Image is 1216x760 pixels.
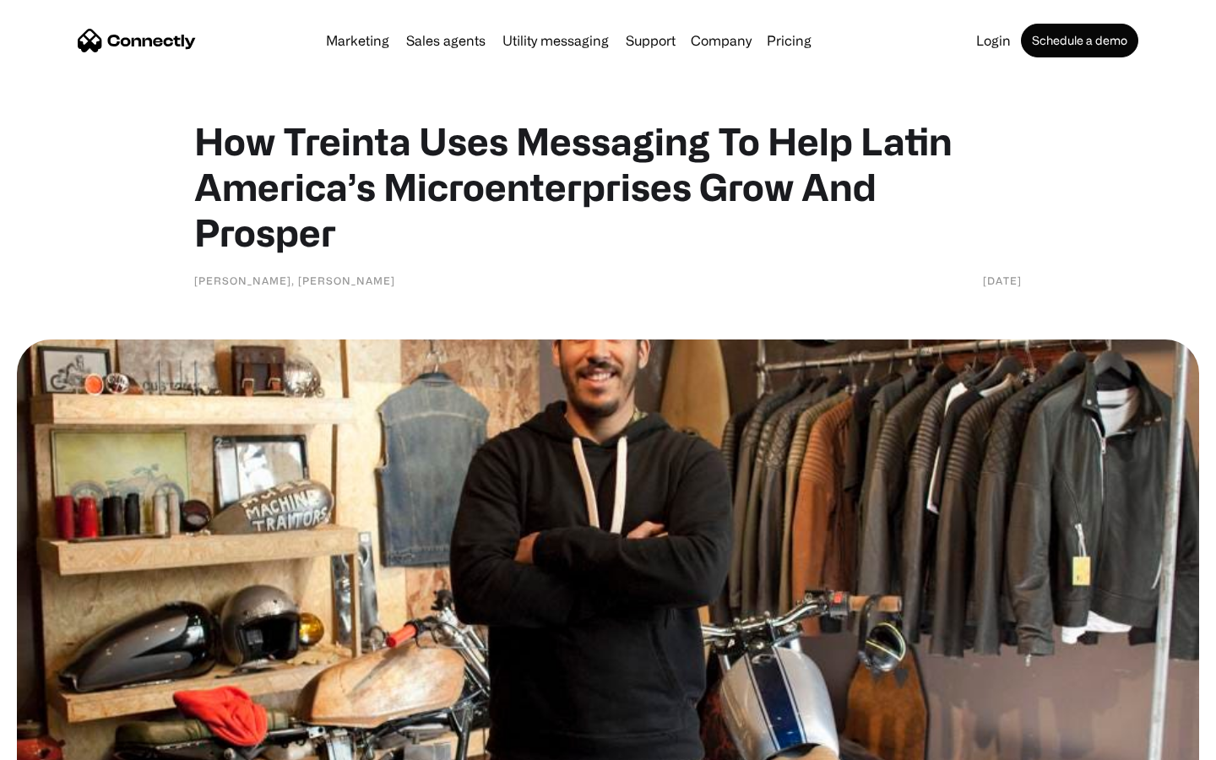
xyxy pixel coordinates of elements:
a: Utility messaging [496,34,616,47]
a: Pricing [760,34,818,47]
a: Marketing [319,34,396,47]
div: Company [691,29,752,52]
a: Schedule a demo [1021,24,1138,57]
aside: Language selected: English [17,730,101,754]
ul: Language list [34,730,101,754]
a: Support [619,34,682,47]
a: Sales agents [399,34,492,47]
a: Login [969,34,1018,47]
div: [DATE] [983,272,1022,289]
h1: How Treinta Uses Messaging To Help Latin America’s Microenterprises Grow And Prosper [194,118,1022,255]
div: [PERSON_NAME], [PERSON_NAME] [194,272,395,289]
